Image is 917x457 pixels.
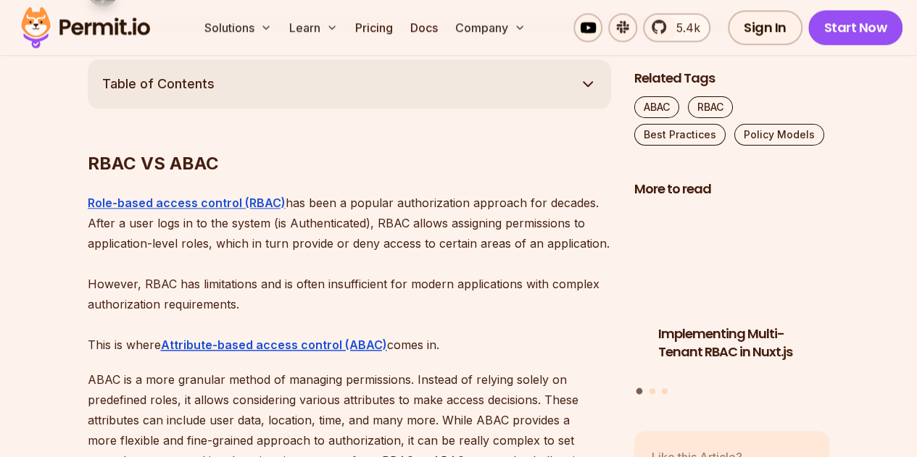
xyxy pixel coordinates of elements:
[636,388,643,395] button: Go to slide 1
[634,207,830,397] div: Posts
[808,10,903,45] a: Start Now
[658,207,854,380] a: Implementing Multi-Tenant RBAC in Nuxt.jsImplementing Multi-Tenant RBAC in Nuxt.js
[634,70,830,88] h2: Related Tags
[658,207,854,380] li: 1 of 3
[668,19,700,36] span: 5.4k
[447,325,643,379] h3: How to Use JWTs for Authorization: Best Practices and Common Mistakes
[199,13,278,42] button: Solutions
[349,13,399,42] a: Pricing
[102,74,215,94] span: Table of Contents
[449,13,531,42] button: Company
[662,388,668,394] button: Go to slide 3
[88,196,286,210] a: Role-based access control (RBAC)
[634,180,830,198] h2: More to read
[728,10,802,45] a: Sign In
[734,124,824,146] a: Policy Models
[88,59,611,109] button: Table of Contents
[88,94,611,175] h2: RBAC VS ABAC
[634,96,679,118] a: ABAC
[634,124,726,146] a: Best Practices
[688,96,733,118] a: RBAC
[447,207,643,317] img: How to Use JWTs for Authorization: Best Practices and Common Mistakes
[650,388,655,394] button: Go to slide 2
[14,3,157,52] img: Permit logo
[404,13,444,42] a: Docs
[643,13,710,42] a: 5.4k
[161,337,387,352] a: Attribute-based access control (ABAC)
[658,325,854,361] h3: Implementing Multi-Tenant RBAC in Nuxt.js
[88,193,611,355] p: has been a popular authorization approach for decades. After a user logs in to the system (is Aut...
[283,13,344,42] button: Learn
[447,207,643,380] li: 3 of 3
[658,207,854,317] img: Implementing Multi-Tenant RBAC in Nuxt.js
